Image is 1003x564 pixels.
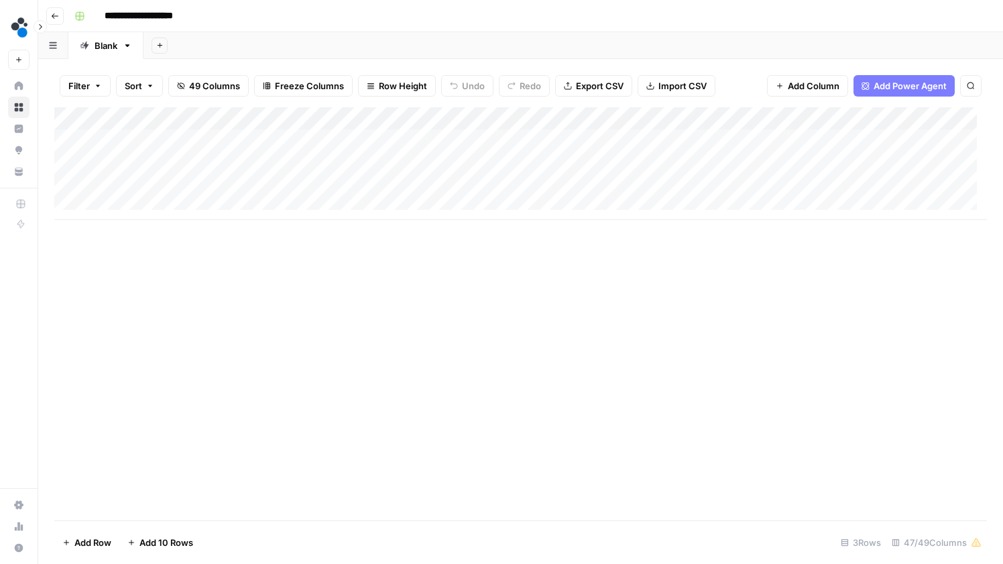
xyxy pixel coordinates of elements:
span: Sort [125,79,142,93]
button: Sort [116,75,163,97]
span: Filter [68,79,90,93]
a: Insights [8,118,29,139]
button: Export CSV [555,75,632,97]
div: 47/49 Columns [886,532,987,553]
span: Add Row [74,536,111,549]
span: Import CSV [658,79,707,93]
div: 3 Rows [835,532,886,553]
span: Redo [520,79,541,93]
span: 49 Columns [189,79,240,93]
button: Add Row [54,532,119,553]
button: Freeze Columns [254,75,353,97]
a: Blank [68,32,143,59]
span: Export CSV [576,79,624,93]
button: Add Column [767,75,848,97]
button: Import CSV [638,75,715,97]
a: Home [8,75,29,97]
span: Undo [462,79,485,93]
img: spot.ai Logo [8,15,32,40]
button: Add 10 Rows [119,532,201,553]
span: Add Column [788,79,839,93]
span: Freeze Columns [275,79,344,93]
span: Add 10 Rows [139,536,193,549]
span: Add Power Agent [874,79,947,93]
a: Your Data [8,161,29,182]
a: Usage [8,516,29,537]
div: Blank [95,39,117,52]
a: Opportunities [8,139,29,161]
button: Workspace: spot.ai [8,11,29,44]
button: Help + Support [8,537,29,559]
a: Browse [8,97,29,118]
button: Add Power Agent [853,75,955,97]
button: Undo [441,75,493,97]
span: Row Height [379,79,427,93]
button: Redo [499,75,550,97]
button: Row Height [358,75,436,97]
a: Settings [8,494,29,516]
button: Filter [60,75,111,97]
button: 49 Columns [168,75,249,97]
